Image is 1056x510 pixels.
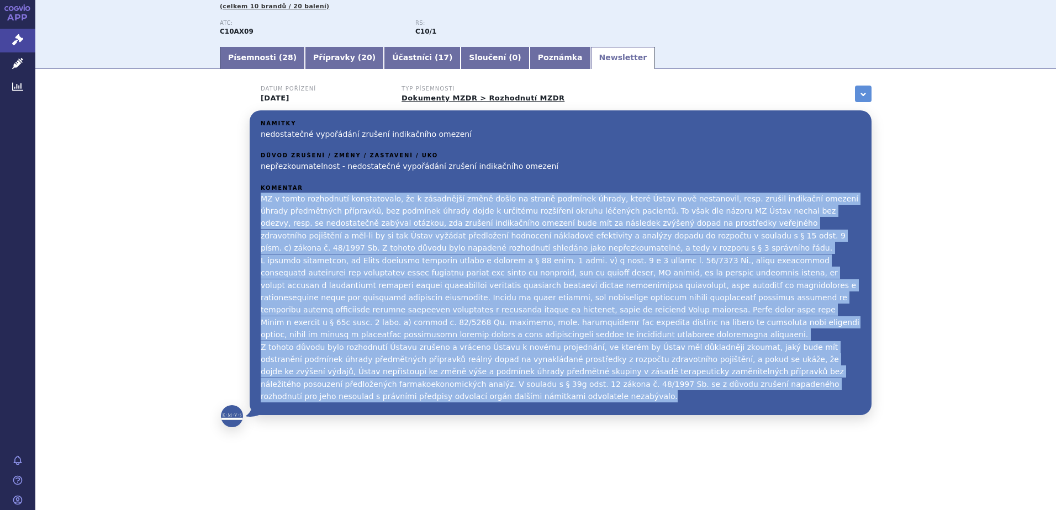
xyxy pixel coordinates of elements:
a: Sloučení (0) [461,47,529,69]
a: Dokumenty MZDR > Rozhodnutí MZDR [402,94,564,102]
a: Newsletter [591,47,656,69]
span: 20 [361,53,372,62]
h3: Typ písemnosti [402,86,564,92]
a: Účastníci (17) [384,47,461,69]
h3: Datum pořízení [261,86,388,92]
a: Písemnosti (28) [220,47,305,69]
p: nepřezkoumatelnost - nedostatečné vypořádání zrušení indikačního omezení [261,160,860,172]
strong: ezetimib [415,28,436,35]
span: 0 [513,53,518,62]
h3: Důvod zrušení / změny / zastavení / UKO [261,152,860,159]
span: 28 [282,53,293,62]
a: Poznámka [530,47,591,69]
p: nedostatečné vypořádání zrušení indikačního omezení [261,128,860,140]
a: Přípravky (20) [305,47,384,69]
span: 17 [438,53,448,62]
p: ATC: [220,20,404,26]
span: (celkem 10 brandů / 20 balení) [220,3,329,10]
h3: Komentář [261,185,860,192]
h3: Námitky [261,120,860,127]
p: [DATE] [261,94,388,103]
p: RS: [415,20,600,26]
strong: EZETIMIB [220,28,254,35]
a: zobrazit vše [855,86,872,102]
p: MZ v tomto rozhodnutí konstatovalo, že k zásadnější změně došlo na straně podmínek úhrady, které ... [261,193,860,403]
